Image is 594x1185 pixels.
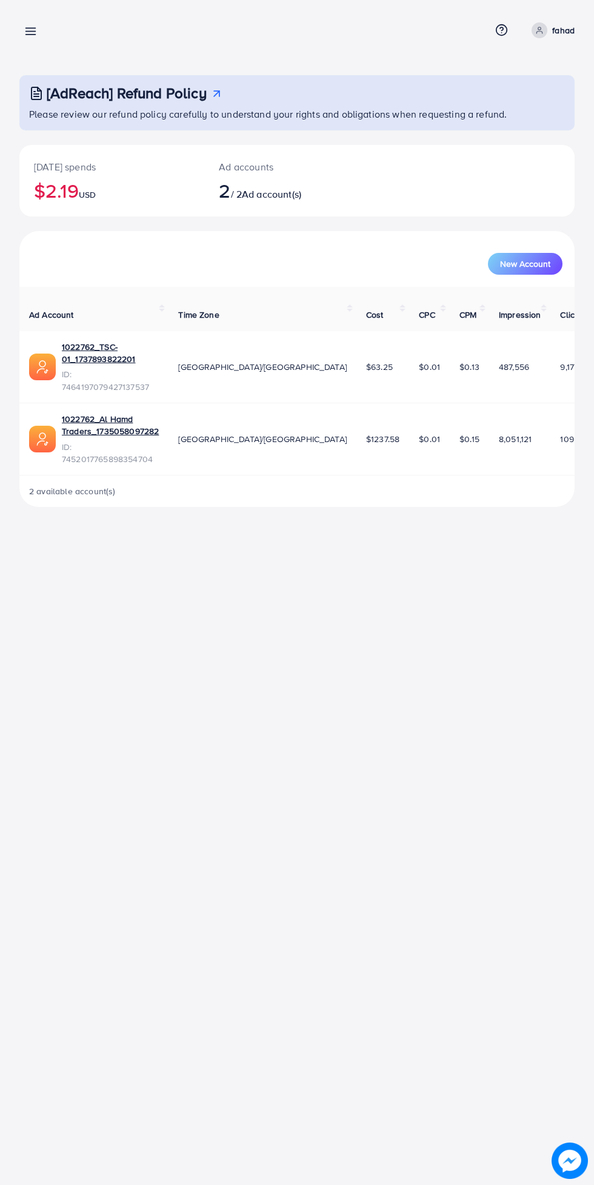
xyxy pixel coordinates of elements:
span: ID: 7452017765898354704 [62,441,159,466]
a: 1022762_Al Hamd Traders_1735058097282 [62,413,159,438]
span: [GEOGRAPHIC_DATA]/[GEOGRAPHIC_DATA] [178,361,347,373]
p: Please review our refund policy carefully to understand your rights and obligations when requesti... [29,107,567,121]
span: 109,555 [560,433,590,445]
a: 1022762_TSC-01_1737893822201 [62,341,159,366]
span: Impression [499,309,541,321]
span: $0.13 [459,361,479,373]
span: Cost [366,309,384,321]
span: $0.15 [459,433,479,445]
h3: [AdReach] Refund Policy [47,84,207,102]
span: 2 [219,176,230,204]
span: $0.01 [419,361,440,373]
span: $63.25 [366,361,393,373]
p: fahad [552,23,575,38]
span: New Account [500,260,550,268]
h2: / 2 [219,179,329,202]
span: Clicks [560,309,583,321]
span: 8,051,121 [499,433,532,445]
span: ID: 7464197079427137537 [62,368,159,393]
button: New Account [488,253,562,275]
span: Ad account(s) [242,187,301,201]
span: CPM [459,309,476,321]
span: USD [79,189,96,201]
p: [DATE] spends [34,159,190,174]
a: fahad [527,22,575,38]
span: 2 available account(s) [29,485,116,497]
img: ic-ads-acc.e4c84228.svg [29,354,56,380]
span: Ad Account [29,309,74,321]
span: 9,177 [560,361,578,373]
span: 487,556 [499,361,529,373]
img: ic-ads-acc.e4c84228.svg [29,426,56,452]
h2: $2.19 [34,179,190,202]
span: [GEOGRAPHIC_DATA]/[GEOGRAPHIC_DATA] [178,433,347,445]
span: $0.01 [419,433,440,445]
img: image [552,1143,588,1179]
span: $1237.58 [366,433,399,445]
p: Ad accounts [219,159,329,174]
span: Time Zone [178,309,219,321]
span: CPC [419,309,435,321]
